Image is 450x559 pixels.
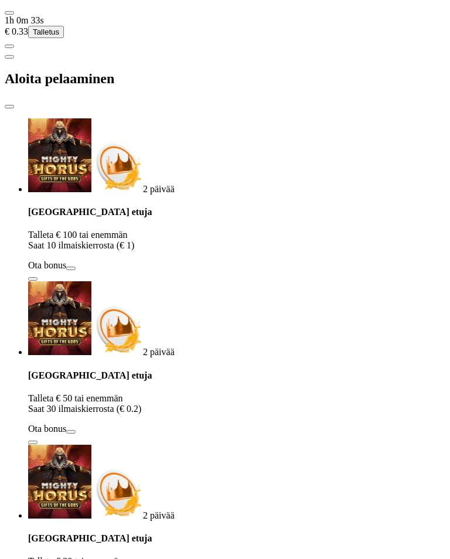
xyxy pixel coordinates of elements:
button: Talletus [28,26,64,38]
span: countdown [143,184,175,194]
h2: Aloita pelaaminen [5,71,445,87]
label: Ota bonus [28,260,66,270]
button: info [28,441,37,444]
img: Mighty Horus [28,118,91,192]
h4: [GEOGRAPHIC_DATA] etuja [28,207,445,217]
img: Mighty Horus [28,281,91,355]
h4: [GEOGRAPHIC_DATA] etuja [28,370,445,381]
img: Deposit bonus icon [91,141,143,192]
button: menu [5,45,14,48]
button: info [28,277,37,281]
label: Ota bonus [28,424,66,434]
button: menu [5,11,14,15]
img: Deposit bonus icon [91,304,143,355]
img: Deposit bonus icon [91,467,143,519]
span: countdown [143,510,175,520]
span: user session time [5,15,44,25]
button: close [5,105,14,108]
span: € 0.33 [5,26,28,36]
button: chevron-left icon [5,55,14,59]
p: Talleta € 50 tai enemmän Saat 30 ilmaiskierrosta (€ 0.2) [28,393,445,414]
span: countdown [143,347,175,357]
img: Mighty Horus [28,445,91,519]
p: Talleta € 100 tai enemmän Saat 10 ilmaiskierrosta (€ 1) [28,230,445,251]
span: Talletus [33,28,59,36]
h4: [GEOGRAPHIC_DATA] etuja [28,533,445,544]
